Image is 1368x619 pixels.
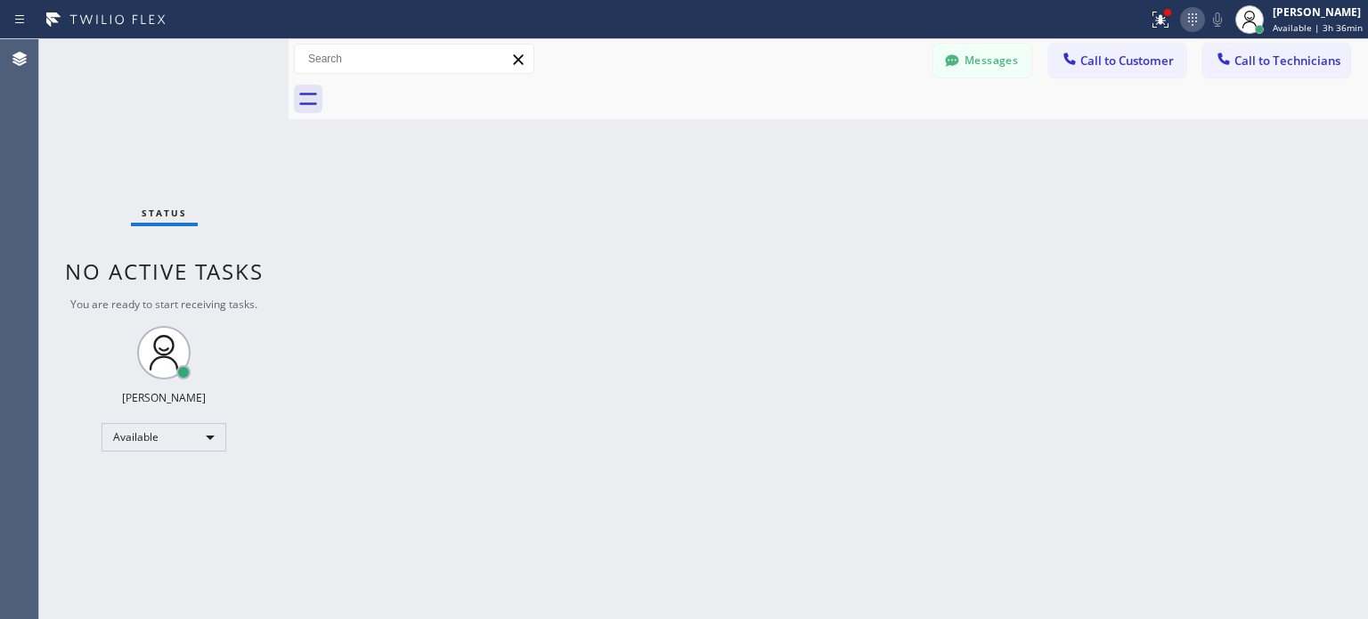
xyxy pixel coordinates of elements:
button: Call to Customer [1049,44,1185,77]
span: Available | 3h 36min [1273,21,1363,34]
button: Mute [1205,7,1230,32]
button: Messages [933,44,1031,77]
span: Call to Customer [1080,53,1174,69]
span: Status [142,207,187,219]
span: Call to Technicians [1234,53,1340,69]
div: Available [102,423,226,452]
span: You are ready to start receiving tasks. [70,297,257,312]
span: No active tasks [65,257,264,286]
div: [PERSON_NAME] [1273,4,1363,20]
input: Search [295,45,533,73]
div: [PERSON_NAME] [122,390,206,405]
button: Call to Technicians [1203,44,1350,77]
